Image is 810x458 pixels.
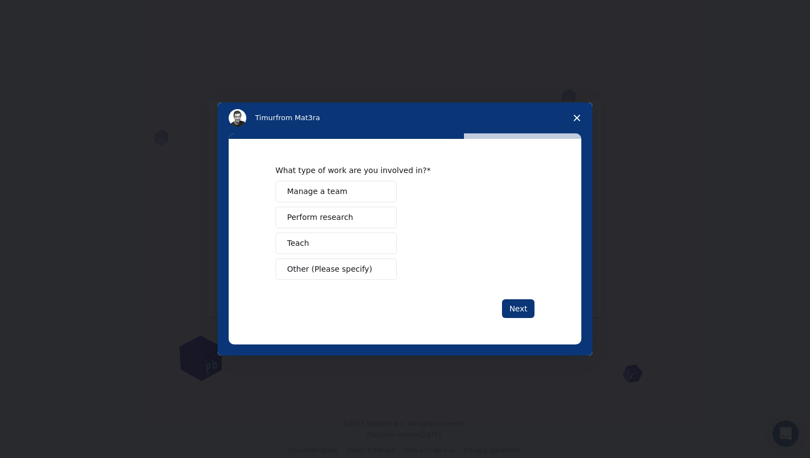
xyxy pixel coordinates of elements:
span: Manage a team [287,186,347,197]
span: Teach [287,238,309,249]
span: Support [23,8,63,18]
span: Perform research [287,212,353,223]
button: Teach [276,233,397,254]
span: from Mat3ra [276,114,320,122]
button: Manage a team [276,181,397,202]
span: Close survey [561,103,592,133]
button: Other (Please specify) [276,258,397,280]
button: Perform research [276,207,397,228]
span: Other (Please specify) [287,263,372,275]
button: Next [502,299,534,318]
img: Profile image for Timur [229,109,246,127]
span: Timur [255,114,276,122]
div: What type of work are you involved in? [276,165,518,175]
